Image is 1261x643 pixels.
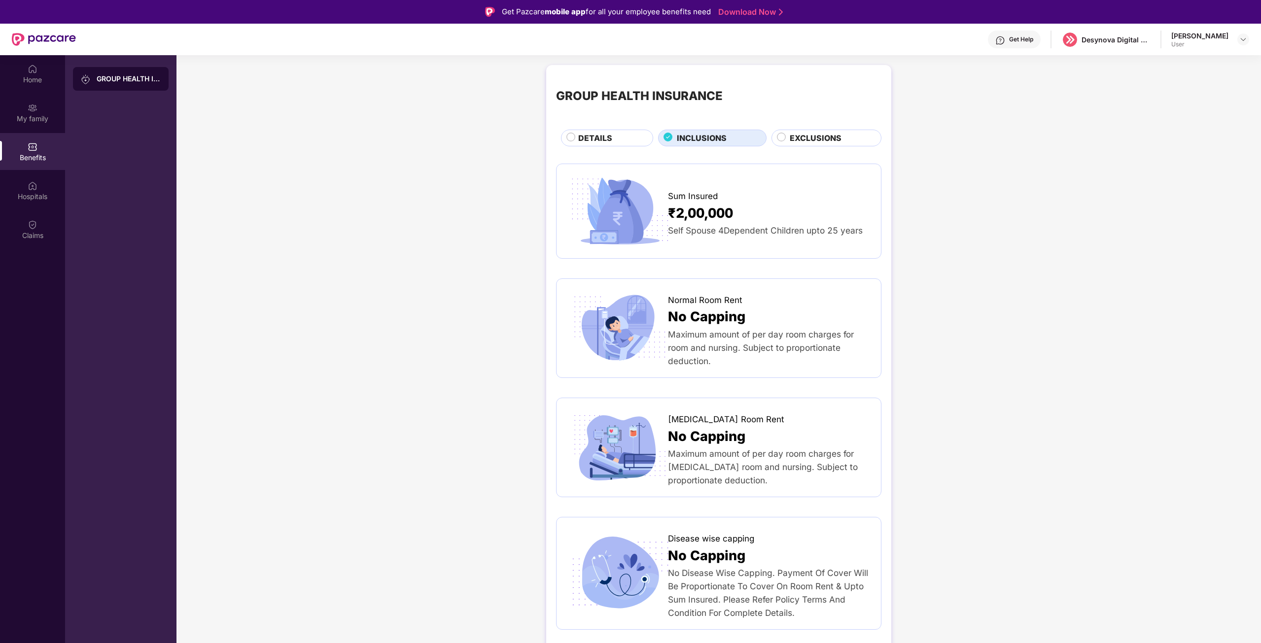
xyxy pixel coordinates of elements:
div: GROUP HEALTH INSURANCE [97,74,161,84]
span: INCLUSIONS [677,132,727,144]
div: Get Help [1009,35,1033,43]
img: logo%20(5).png [1063,33,1077,47]
div: Get Pazcare for all your employee benefits need [502,6,711,18]
img: svg+xml;base64,PHN2ZyBpZD0iSGVscC0zMngzMiIgeG1sbnM9Imh0dHA6Ly93d3cudzMub3JnLzIwMDAvc3ZnIiB3aWR0aD... [995,35,1005,45]
a: Download Now [718,7,780,17]
span: No Capping [668,306,745,327]
strong: mobile app [545,7,586,16]
img: svg+xml;base64,PHN2ZyBpZD0iSG9zcGl0YWxzIiB4bWxucz0iaHR0cDovL3d3dy53My5vcmcvMjAwMC9zdmciIHdpZHRoPS... [28,181,37,191]
img: Logo [485,7,495,17]
img: icon [566,410,673,485]
img: New Pazcare Logo [12,33,76,46]
span: ₹2,00,000 [668,203,733,224]
img: svg+xml;base64,PHN2ZyBpZD0iQmVuZWZpdHMiIHhtbG5zPSJodHRwOi8vd3d3LnczLm9yZy8yMDAwL3N2ZyIgd2lkdGg9Ij... [28,142,37,152]
img: svg+xml;base64,PHN2ZyBpZD0iSG9tZSIgeG1sbnM9Imh0dHA6Ly93d3cudzMub3JnLzIwMDAvc3ZnIiB3aWR0aD0iMjAiIG... [28,64,37,74]
span: DETAILS [578,132,612,144]
img: svg+xml;base64,PHN2ZyBpZD0iRHJvcGRvd24tMzJ4MzIiIHhtbG5zPSJodHRwOi8vd3d3LnczLm9yZy8yMDAwL3N2ZyIgd2... [1239,35,1247,43]
img: svg+xml;base64,PHN2ZyB3aWR0aD0iMjAiIGhlaWdodD0iMjAiIHZpZXdCb3g9IjAgMCAyMCAyMCIgZmlsbD0ibm9uZSIgeG... [28,103,37,113]
div: [PERSON_NAME] [1171,31,1228,40]
span: Self Spouse 4Dependent Children upto 25 years [668,225,863,236]
span: Sum Insured [668,190,718,203]
span: No Disease Wise Capping. Payment Of Cover Will Be Proportionate To Cover On Room Rent & Upto Sum ... [668,568,868,618]
img: svg+xml;base64,PHN2ZyBpZD0iQ2xhaW0iIHhtbG5zPSJodHRwOi8vd3d3LnczLm9yZy8yMDAwL3N2ZyIgd2lkdGg9IjIwIi... [28,220,37,230]
img: Stroke [779,7,783,17]
span: No Capping [668,545,745,566]
span: No Capping [668,426,745,447]
img: icon [566,174,673,248]
div: Desynova Digital private limited [1082,35,1151,44]
span: Disease wise capping [668,532,754,545]
img: icon [566,291,673,365]
div: GROUP HEALTH INSURANCE [556,87,723,105]
span: EXCLUSIONS [790,132,841,144]
span: Normal Room Rent [668,294,742,307]
span: Maximum amount of per day room charges for [MEDICAL_DATA] room and nursing. Subject to proportion... [668,448,858,485]
span: [MEDICAL_DATA] Room Rent [668,413,784,426]
span: Maximum amount of per day room charges for room and nursing. Subject to proportionate deduction. [668,329,854,366]
img: icon [566,536,673,610]
div: User [1171,40,1228,48]
img: svg+xml;base64,PHN2ZyB3aWR0aD0iMjAiIGhlaWdodD0iMjAiIHZpZXdCb3g9IjAgMCAyMCAyMCIgZmlsbD0ibm9uZSIgeG... [81,74,91,84]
